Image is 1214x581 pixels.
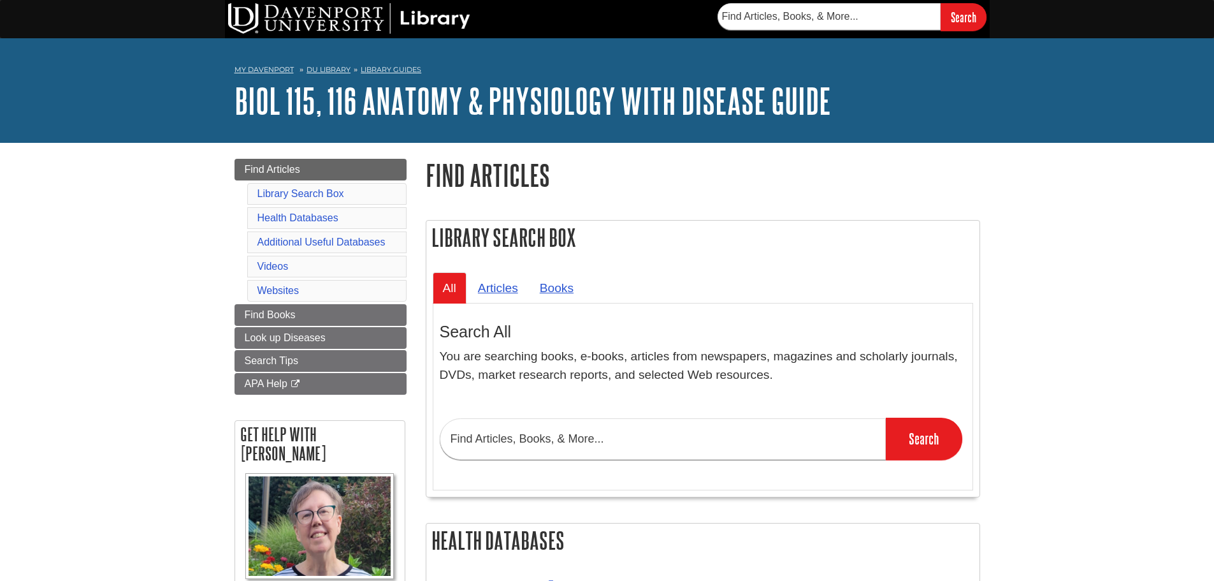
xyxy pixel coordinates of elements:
a: Find Books [235,304,407,326]
a: Search Tips [235,350,407,372]
a: Library Search Box [257,188,344,199]
a: Videos [257,261,289,272]
span: Find Articles [245,164,300,175]
h3: Search All [440,323,966,341]
a: My Davenport [235,64,294,75]
img: DU Library [228,3,470,34]
h2: Health Databases [426,524,979,557]
input: Search [941,3,986,31]
h2: Library Search Box [426,221,979,254]
a: Websites [257,285,300,296]
a: Health Databases [257,212,338,223]
form: Searches DU Library's articles, books, and more [718,3,986,31]
nav: breadcrumb [235,61,980,82]
a: Library Guides [361,65,421,74]
a: DU Library [307,65,350,74]
a: BIOL 115, 116 Anatomy & Physiology with Disease Guide [235,81,831,121]
h1: Find Articles [426,159,980,191]
a: Additional Useful Databases [257,237,386,247]
a: All [433,272,466,304]
input: Find Articles, Books, & More... [440,418,886,460]
i: This link opens in a new window [290,380,301,388]
span: Look up Diseases [245,332,326,343]
img: Profile Photo [245,473,394,580]
input: Find Articles, Books, & More... [718,3,941,30]
span: Search Tips [245,355,298,366]
input: Search [886,418,962,460]
p: You are searching books, e-books, articles from newspapers, magazines and scholarly journals, DVD... [440,348,966,385]
span: APA Help [245,378,287,389]
span: Find Books [245,309,296,320]
a: Find Articles [235,159,407,180]
a: Articles [468,272,528,304]
a: Books [530,272,584,304]
h2: Get help with [PERSON_NAME] [235,421,405,467]
a: APA Help [235,373,407,395]
a: Look up Diseases [235,327,407,349]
